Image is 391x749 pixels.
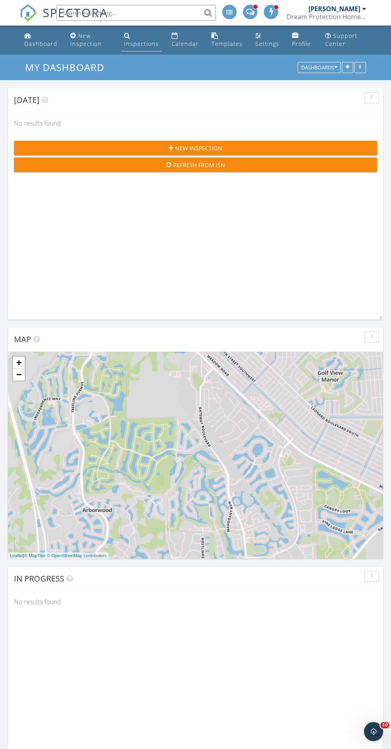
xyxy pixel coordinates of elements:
div: Settings [255,40,279,47]
a: Zoom out [13,369,25,380]
a: Profile [289,29,316,51]
span: SPECTORA [43,4,108,21]
div: Dream Protection Home Inspection LLC [286,13,366,21]
div: Inspections [124,40,159,47]
div: Dashboard [24,40,57,47]
a: Dashboard [21,29,61,51]
div: Calendar [172,40,199,47]
a: Support Center [322,29,370,51]
div: Templates [211,40,243,47]
div: Refresh from ISN [20,161,371,169]
div: No results found [8,112,383,134]
iframe: Intercom live chat [364,722,383,741]
div: Support Center [325,32,357,47]
a: Inspections [121,29,162,51]
input: Search everything... [56,5,216,21]
div: | [8,552,109,559]
div: Dashboards [301,65,337,71]
div: Profile [292,40,311,47]
a: Leaflet [10,553,23,558]
a: Zoom in [13,357,25,369]
a: SPECTORA [20,11,108,28]
div: No results found [8,591,383,613]
div: New Inspection [70,32,102,47]
span: Map [14,334,31,345]
span: In Progress [14,573,64,584]
button: Dashboards [298,62,341,73]
a: © OpenStreetMap contributors [47,553,107,558]
a: Calendar [168,29,202,51]
a: Settings [252,29,282,51]
button: New Inspection [14,141,377,155]
a: My Dashboard [25,61,111,74]
span: 10 [380,722,389,728]
div: [PERSON_NAME] [308,5,360,13]
a: Templates [208,29,246,51]
a: © MapTiler [24,553,46,558]
a: New Inspection [67,29,115,51]
img: The Best Home Inspection Software - Spectora [20,4,37,22]
button: Refresh from ISN [14,158,377,172]
span: [DATE] [14,95,39,105]
span: New Inspection [175,144,222,152]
